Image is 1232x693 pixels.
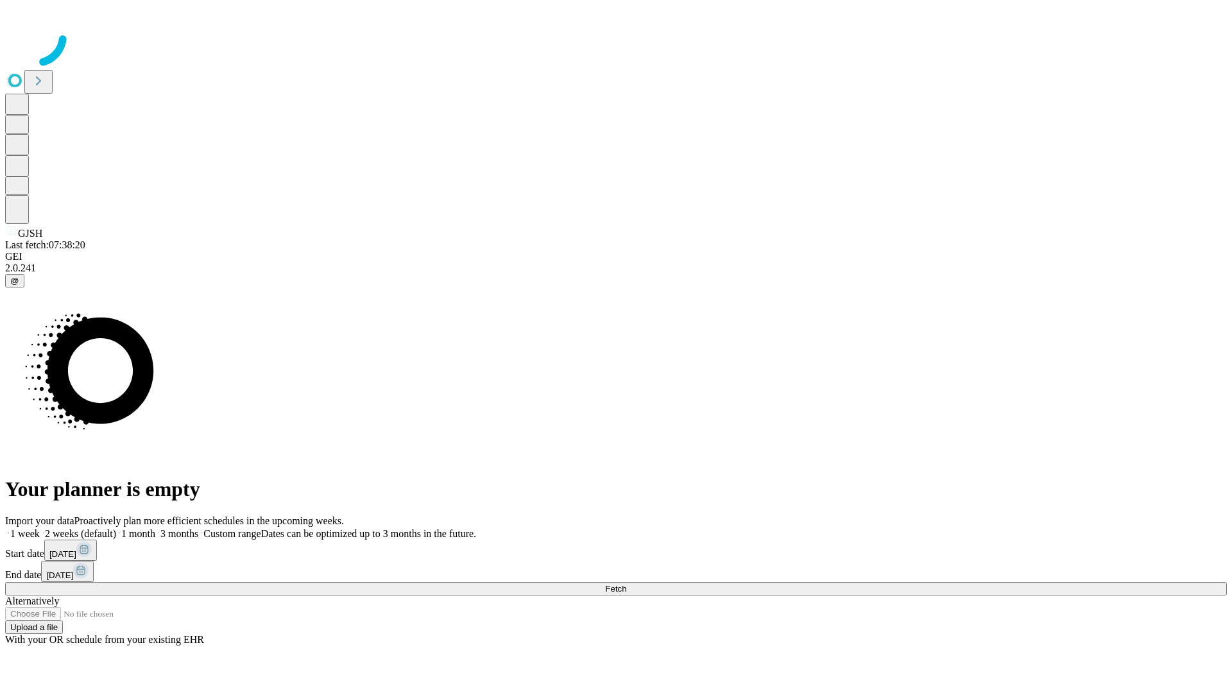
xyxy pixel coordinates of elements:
[5,620,63,634] button: Upload a file
[5,515,74,526] span: Import your data
[74,515,344,526] span: Proactively plan more efficient schedules in the upcoming weeks.
[49,549,76,559] span: [DATE]
[10,528,40,539] span: 1 week
[46,570,73,580] span: [DATE]
[5,262,1227,274] div: 2.0.241
[5,239,85,250] span: Last fetch: 07:38:20
[5,274,24,287] button: @
[261,528,476,539] span: Dates can be optimized up to 3 months in the future.
[605,584,626,594] span: Fetch
[160,528,198,539] span: 3 months
[203,528,261,539] span: Custom range
[5,540,1227,561] div: Start date
[18,228,42,239] span: GJSH
[41,561,94,582] button: [DATE]
[44,540,97,561] button: [DATE]
[10,276,19,286] span: @
[5,251,1227,262] div: GEI
[121,528,155,539] span: 1 month
[5,561,1227,582] div: End date
[45,528,116,539] span: 2 weeks (default)
[5,595,59,606] span: Alternatively
[5,634,204,645] span: With your OR schedule from your existing EHR
[5,582,1227,595] button: Fetch
[5,477,1227,501] h1: Your planner is empty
